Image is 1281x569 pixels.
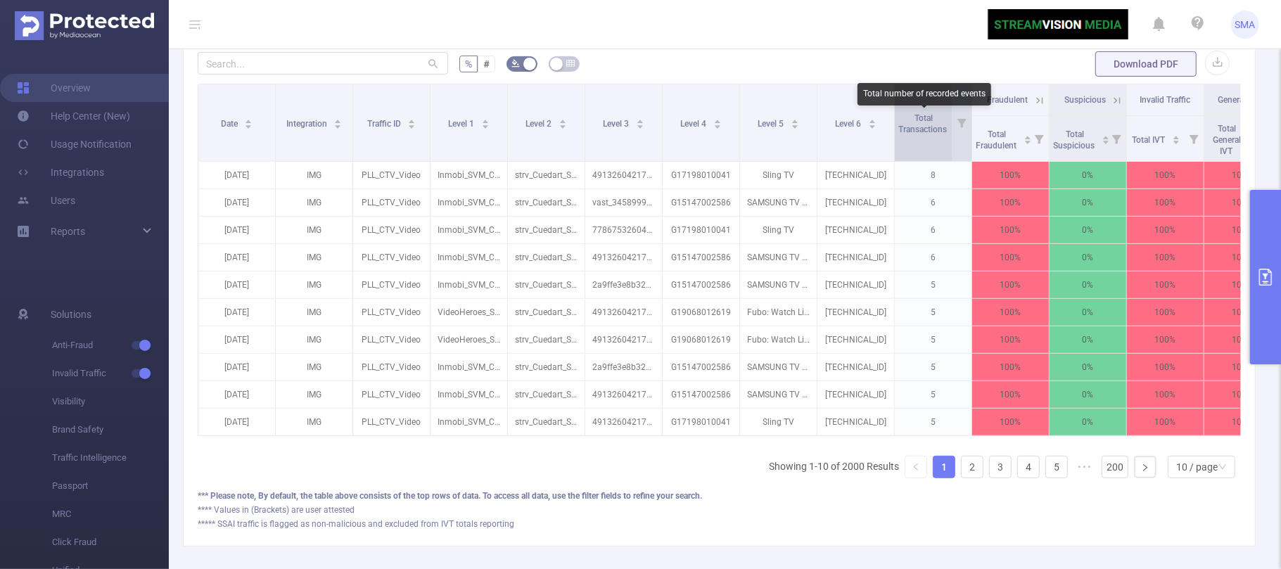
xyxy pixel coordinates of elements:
i: icon: caret-up [1102,134,1109,138]
div: Sort [559,117,567,126]
p: Inmobi_SVM_CTV_LL_RTB_10000167818_DV [431,354,507,381]
span: Solutions [51,300,91,328]
p: Inmobi_SVM_CTV_LL_RTB_10000167818_DV [431,271,507,298]
i: icon: left [912,463,920,471]
p: 0% [1050,244,1126,271]
span: Suspicious [1064,95,1106,105]
p: strv_Cuedart_SVM_LL_CTV_$6_EP_Human [508,189,585,216]
li: Showing 1-10 of 2000 Results [769,456,899,478]
p: [TECHNICAL_ID] [817,217,894,243]
p: 100% [1127,162,1204,188]
i: icon: caret-down [559,123,566,127]
p: strv_Cuedart_SVM_LL_CTV_$6_EP_Human [508,326,585,353]
p: IMG [276,409,352,435]
p: Inmobi_SVM_CTV_LL_RTB_10000167819_DV [431,162,507,188]
i: icon: caret-down [791,123,798,127]
p: SAMSUNG TV PLUS [740,244,817,271]
p: [DATE] [198,217,275,243]
a: 4 [1018,456,1039,478]
span: Total General IVT [1213,124,1242,156]
i: Filter menu [1029,116,1049,161]
p: [TECHNICAL_ID] [817,244,894,271]
p: 100% [1204,299,1281,326]
span: Anti-Fraud [52,331,169,359]
p: PLL_CTV_Video [353,326,430,353]
p: 100% [972,354,1049,381]
p: G19068012619 [663,326,739,353]
p: IMG [276,381,352,408]
i: icon: caret-up [1024,134,1031,138]
i: icon: caret-up [408,117,416,122]
p: [TECHNICAL_ID] [817,409,894,435]
i: icon: caret-down [334,123,342,127]
p: Fubo: Watch Live TV & Sports [740,299,817,326]
p: 100% [1127,244,1204,271]
i: icon: caret-down [868,123,876,127]
p: 100% [1204,354,1281,381]
img: Protected Media [15,11,154,40]
p: [TECHNICAL_ID] [817,299,894,326]
span: Level 5 [758,119,786,129]
p: 0% [1050,409,1126,435]
div: Total number of recorded events [858,83,991,106]
a: Users [17,186,75,215]
div: Sort [333,117,342,126]
i: Filter menu [1107,116,1126,161]
p: 0% [1050,271,1126,298]
span: General IVT [1218,95,1261,105]
p: 0% [1050,299,1126,326]
i: icon: caret-up [713,117,721,122]
i: icon: caret-down [1024,139,1031,143]
p: [TECHNICAL_ID] [817,381,894,408]
input: Search... [198,52,448,75]
li: Next 5 Pages [1073,456,1096,478]
span: % [465,58,472,70]
p: PLL_CTV_Video [353,354,430,381]
p: 100% [1204,189,1281,216]
span: Click Fraud [52,528,169,556]
p: Inmobi_SVM_CTV_LL_RTB_10000167819_DV [431,217,507,243]
a: Overview [17,74,91,102]
p: 100% [1204,217,1281,243]
div: Sort [407,117,416,126]
i: icon: caret-up [245,117,253,122]
p: G15147002586 [663,354,739,381]
a: 5 [1046,456,1067,478]
p: G17198010041 [663,162,739,188]
li: 1 [933,456,955,478]
p: Sling TV [740,217,817,243]
p: 0% [1050,381,1126,408]
p: strv_Cuedart_SVM_LL_CTV_$6_EP_Human [508,271,585,298]
p: SAMSUNG TV PLUS [740,381,817,408]
p: [DATE] [198,162,275,188]
span: Level 4 [680,119,708,129]
p: 100% [1127,409,1204,435]
p: 100% [1204,381,1281,408]
span: Visibility [52,388,169,416]
p: SAMSUNG TV PLUS [740,189,817,216]
p: 100% [972,299,1049,326]
p: 0% [1050,217,1126,243]
p: G15147002586 [663,189,739,216]
span: # [483,58,490,70]
p: 6 [895,189,971,216]
p: Inmobi_SVM_CTV_LL_RTB_10000167819_DV [431,409,507,435]
p: SAMSUNG TV PLUS [740,271,817,298]
span: Traffic Intelligence [52,444,169,472]
p: 100% [1204,326,1281,353]
p: [DATE] [198,189,275,216]
p: [DATE] [198,354,275,381]
p: strv_Cuedart_SVM_LL_CTV_$6_EP_Human [508,217,585,243]
i: icon: caret-down [713,123,721,127]
p: [TECHNICAL_ID] [817,162,894,188]
p: 5 [895,354,971,381]
p: [DATE] [198,409,275,435]
span: Total IVT [1133,135,1168,145]
p: strv_Cuedart_SVM_LL_CTV_$6_EP_Human [508,299,585,326]
p: 0% [1050,162,1126,188]
p: 5 [895,326,971,353]
p: IMG [276,299,352,326]
p: 0% [1050,189,1126,216]
p: G15147002586 [663,381,739,408]
p: Sling TV [740,409,817,435]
